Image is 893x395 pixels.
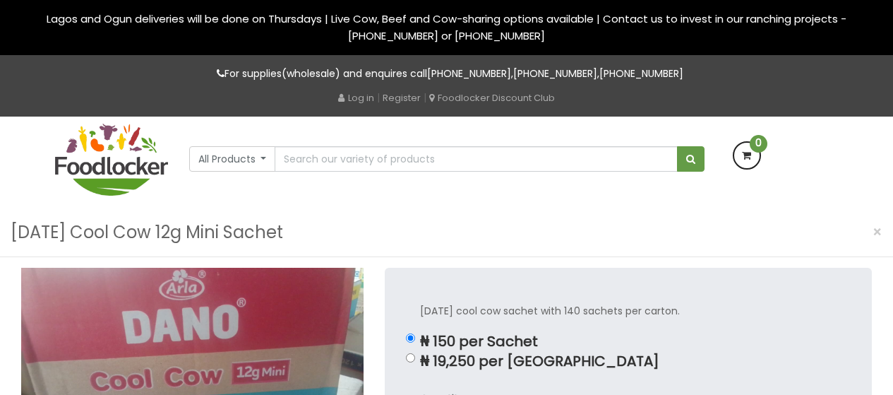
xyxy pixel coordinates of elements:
a: [PHONE_NUMBER] [427,66,511,81]
h3: [DATE] Cool Cow 12g Mini Sachet [11,219,283,246]
a: [PHONE_NUMBER] [513,66,597,81]
span: | [377,90,380,105]
span: × [873,222,882,242]
a: Foodlocker Discount Club [429,91,555,105]
input: ₦ 150 per Sachet [406,334,415,343]
p: ₦ 19,250 per [GEOGRAPHIC_DATA] [420,353,837,370]
span: | [424,90,426,105]
span: Lagos and Ogun deliveries will be done on Thursdays | Live Cow, Beef and Cow-sharing options avai... [47,11,846,43]
p: [DATE] cool cow sachet with 140 sachets per carton. [420,303,837,319]
a: Register [383,91,421,105]
button: All Products [189,146,276,172]
p: ₦ 150 per Sachet [420,334,837,350]
a: [PHONE_NUMBER] [599,66,683,81]
p: For supplies(wholesale) and enquires call , , [55,66,839,82]
img: FoodLocker [55,124,168,196]
input: ₦ 19,250 per [GEOGRAPHIC_DATA] [406,353,415,362]
button: Close [865,218,889,247]
input: Search our variety of products [275,146,677,172]
a: Log in [338,91,374,105]
span: 0 [750,135,767,153]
